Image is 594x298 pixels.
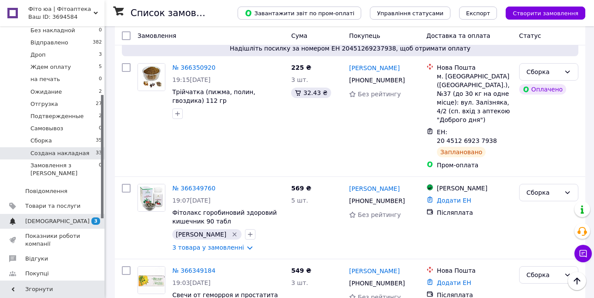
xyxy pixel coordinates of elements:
img: Фото товару [138,267,165,294]
span: Замовлення з [PERSON_NAME] [30,162,99,177]
span: 19:07[DATE] [172,197,211,204]
span: Без рейтингу [358,91,401,98]
span: Ждем оплату [30,63,71,71]
div: Сборка [527,270,560,280]
span: Показники роботи компанії [25,232,81,248]
span: 3 [91,217,100,225]
div: Пром-оплата [437,161,512,169]
div: Післяплата [437,208,512,217]
span: Без рейтингу [358,211,401,218]
img: Фото товару [138,184,165,211]
span: Ожидание [30,88,62,96]
span: 35 [96,137,102,145]
span: 2 [99,112,102,120]
span: 27 [96,100,102,108]
button: Управління статусами [370,7,450,20]
span: Завантажити звіт по пром-оплаті [245,9,354,17]
span: ЕН: 20 4512 6923 7938 [437,129,497,144]
div: [PERSON_NAME] [437,184,512,193]
button: Завантажити звіт по пром-оплаті [238,7,361,20]
span: 2 [99,88,102,96]
span: 3 [99,51,102,59]
a: № 366349760 [172,185,215,192]
span: 569 ₴ [291,185,311,192]
div: Ваш ID: 3694584 [28,13,104,21]
span: [PERSON_NAME] [176,231,226,238]
svg: Видалити мітку [231,231,238,238]
button: Наверх [568,272,586,290]
a: 3 товара у замовленні [172,244,244,251]
div: Оплачено [519,84,566,95]
span: 3 шт. [291,76,308,83]
span: Покупці [25,270,49,278]
span: Покупець [349,32,380,39]
a: Фото товару [138,184,165,212]
span: Відгуки [25,255,48,263]
span: Створити замовлення [513,10,578,17]
a: Фітолакс горобиновий здоровий кишечник 90 табл [172,209,277,225]
div: м. [GEOGRAPHIC_DATA] ([GEOGRAPHIC_DATA].), №37 (до 30 кг на одне місце): вул. Залізняка, 4/2 (сп.... [437,72,512,124]
span: Надішліть посилку за номером ЕН 20451269237938, щоб отримати оплату [125,44,575,53]
span: 3 шт. [291,279,308,286]
span: Товари та послуги [25,202,81,210]
button: Чат з покупцем [574,245,592,262]
span: Замовлення [138,32,176,39]
span: на печать [30,75,60,83]
div: 32.43 ₴ [291,88,331,98]
a: Фото товару [138,266,165,294]
a: № 366350920 [172,64,215,71]
span: [DEMOGRAPHIC_DATA] [25,217,90,225]
a: Додати ЕН [437,197,471,204]
span: 5 [99,63,102,71]
a: Трійчатка (пижма, полин, гвоздика) 112 гр [172,88,255,104]
div: Сборка [527,188,560,197]
img: Фото товару [138,64,165,91]
span: 19:03[DATE] [172,279,211,286]
span: Статус [519,32,541,39]
span: 0 [99,27,102,34]
span: Отгрузка [30,100,58,108]
span: Создана накладная [30,149,89,157]
span: [PHONE_NUMBER] [349,280,405,287]
span: Експорт [466,10,490,17]
div: Нова Пошта [437,266,512,275]
span: [PHONE_NUMBER] [349,77,405,84]
span: Доставка та оплата [426,32,490,39]
span: Без накладной [30,27,75,34]
span: 33 [96,149,102,157]
div: Нова Пошта [437,63,512,72]
span: [PHONE_NUMBER] [349,197,405,204]
span: Відправлено [30,39,68,47]
span: 549 ₴ [291,267,311,274]
span: Дроп [30,51,46,59]
h1: Список замовлень [131,8,219,18]
a: Додати ЕН [437,279,471,286]
span: Сборка [30,137,52,145]
span: 225 ₴ [291,64,311,71]
button: Створити замовлення [506,7,585,20]
span: Подтвержденные [30,112,84,120]
span: 0 [99,162,102,177]
span: Управління статусами [377,10,443,17]
a: Фото товару [138,63,165,91]
a: [PERSON_NAME] [349,64,399,72]
div: Сборка [527,67,560,77]
a: [PERSON_NAME] [349,267,399,275]
span: 5 шт. [291,197,308,204]
span: Cума [291,32,307,39]
span: 19:15[DATE] [172,76,211,83]
a: Створити замовлення [497,9,585,16]
span: Самовывоз [30,125,63,132]
a: [PERSON_NAME] [349,184,399,193]
span: 382 [93,39,102,47]
span: Фіто юа | Фітоаптека [28,5,94,13]
a: № 366349184 [172,267,215,274]
span: 0 [99,75,102,83]
button: Експорт [459,7,497,20]
span: Повідомлення [25,187,67,195]
span: 0 [99,125,102,132]
div: Заплановано [437,147,486,157]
